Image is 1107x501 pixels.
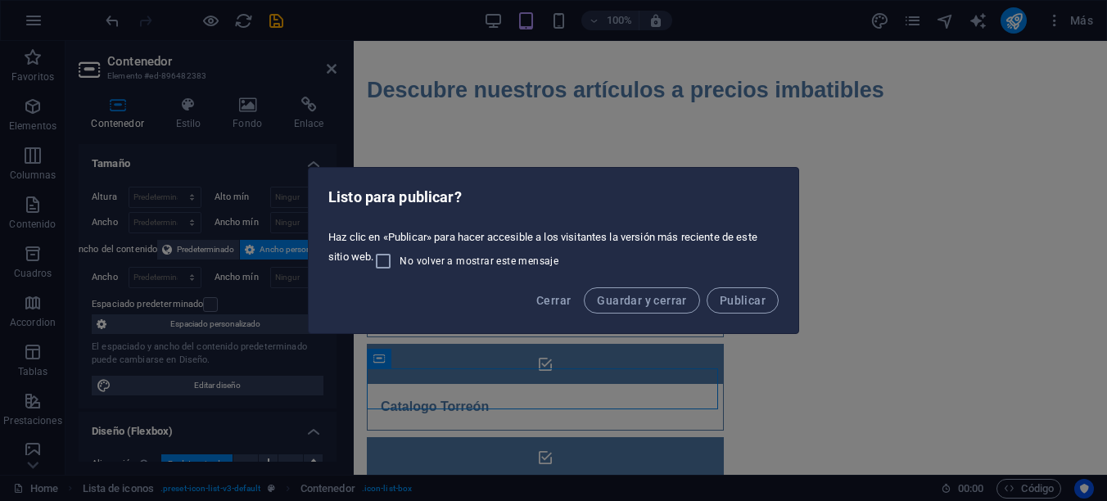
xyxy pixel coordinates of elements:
[720,294,766,307] span: Publicar
[584,287,699,314] button: Guardar y cerrar
[530,287,577,314] button: Cerrar
[328,187,779,207] h2: Listo para publicar?
[536,294,571,307] span: Cerrar
[707,287,779,314] button: Publicar
[309,223,798,278] div: Haz clic en «Publicar» para hacer accesible a los visitantes la versión más reciente de este siti...
[597,294,686,307] span: Guardar y cerrar
[400,255,558,268] span: No volver a mostrar este mensaje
